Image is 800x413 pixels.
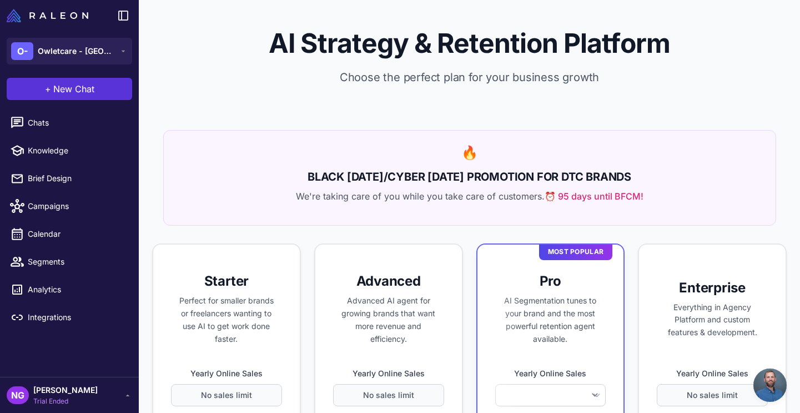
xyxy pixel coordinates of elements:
[657,367,768,380] label: Yearly Online Sales
[7,386,29,404] div: NG
[33,384,98,396] span: [PERSON_NAME]
[28,228,125,240] span: Calendar
[45,82,51,96] span: +
[28,172,125,185] span: Brief Design
[753,369,787,402] a: Open chat
[495,367,606,380] label: Yearly Online Sales
[11,42,33,60] div: O-
[4,306,134,329] a: Integrations
[201,389,252,401] span: No sales limit
[4,111,134,135] a: Chats
[28,311,125,324] span: Integrations
[4,195,134,218] a: Campaigns
[461,145,478,161] span: 🔥
[7,38,132,64] button: O-Owletcare - [GEOGRAPHIC_DATA]
[28,145,125,157] span: Knowledge
[4,250,134,273] a: Segments
[4,167,134,190] a: Brief Design
[7,9,88,22] img: Raleon Logo
[53,82,94,96] span: New Chat
[28,117,125,129] span: Chats
[4,222,134,246] a: Calendar
[495,295,606,345] p: AI Segmentation tunes to your brand and the most powerful retention agent available.
[333,367,444,380] label: Yearly Online Sales
[333,272,444,290] h3: Advanced
[177,190,762,203] p: We're taking care of you while you take care of customers.
[171,367,282,380] label: Yearly Online Sales
[539,243,613,260] div: Most Popular
[171,295,282,345] p: Perfect for smaller brands or freelancers wanting to use AI to get work done faster.
[177,168,762,185] h2: BLACK [DATE]/CYBER [DATE] PROMOTION FOR DTC BRANDS
[28,283,125,296] span: Analytics
[4,139,134,162] a: Knowledge
[157,27,782,60] h1: AI Strategy & Retention Platform
[545,190,643,203] span: ⏰ 95 days until BFCM!
[28,256,125,268] span: Segments
[33,396,98,406] span: Trial Ended
[657,279,768,297] h3: Enterprise
[28,200,125,212] span: Campaigns
[657,301,768,339] p: Everything in Agency Platform and custom features & development.
[495,272,606,290] h3: Pro
[38,45,115,57] span: Owletcare - [GEOGRAPHIC_DATA]
[363,389,414,401] span: No sales limit
[171,272,282,290] h3: Starter
[157,69,782,86] p: Choose the perfect plan for your business growth
[4,278,134,301] a: Analytics
[333,295,444,345] p: Advanced AI agent for growing brands that want more revenue and efficiency.
[687,389,738,401] span: No sales limit
[7,78,132,100] button: +New Chat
